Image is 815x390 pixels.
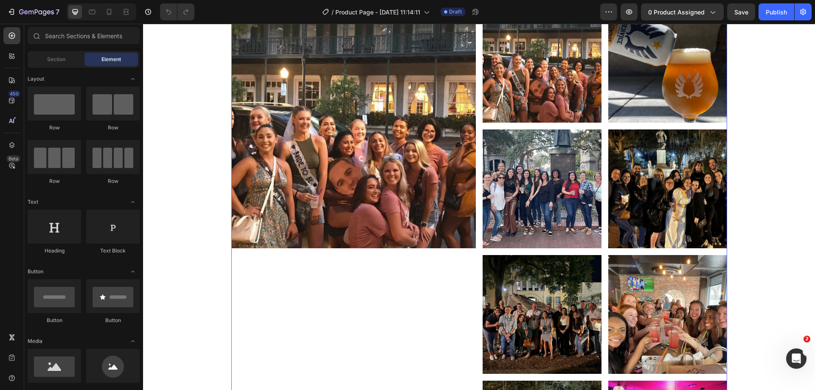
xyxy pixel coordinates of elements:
[28,177,81,185] div: Row
[28,337,42,345] span: Media
[101,56,121,63] span: Element
[734,8,748,16] span: Save
[6,155,20,162] div: Beta
[786,348,807,369] iframe: Intercom live chat
[86,247,140,255] div: Text Block
[28,247,81,255] div: Heading
[126,265,140,278] span: Toggle open
[759,3,794,20] button: Publish
[28,198,38,206] span: Text
[47,56,65,63] span: Section
[727,3,755,20] button: Save
[3,3,63,20] button: 7
[143,24,815,390] iframe: Design area
[332,8,334,17] span: /
[126,334,140,348] span: Toggle open
[766,8,787,17] div: Publish
[8,90,20,97] div: 450
[28,27,140,44] input: Search Sections & Elements
[56,7,59,17] p: 7
[28,75,44,83] span: Layout
[335,8,420,17] span: Product Page - [DATE] 11:14:11
[126,195,140,209] span: Toggle open
[86,177,140,185] div: Row
[641,3,724,20] button: 0 product assigned
[449,8,462,16] span: Draft
[126,72,140,86] span: Toggle open
[28,268,43,275] span: Button
[28,124,81,132] div: Row
[28,317,81,324] div: Button
[160,3,194,20] div: Undo/Redo
[86,317,140,324] div: Button
[804,336,810,342] span: 2
[86,124,140,132] div: Row
[648,8,705,17] span: 0 product assigned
